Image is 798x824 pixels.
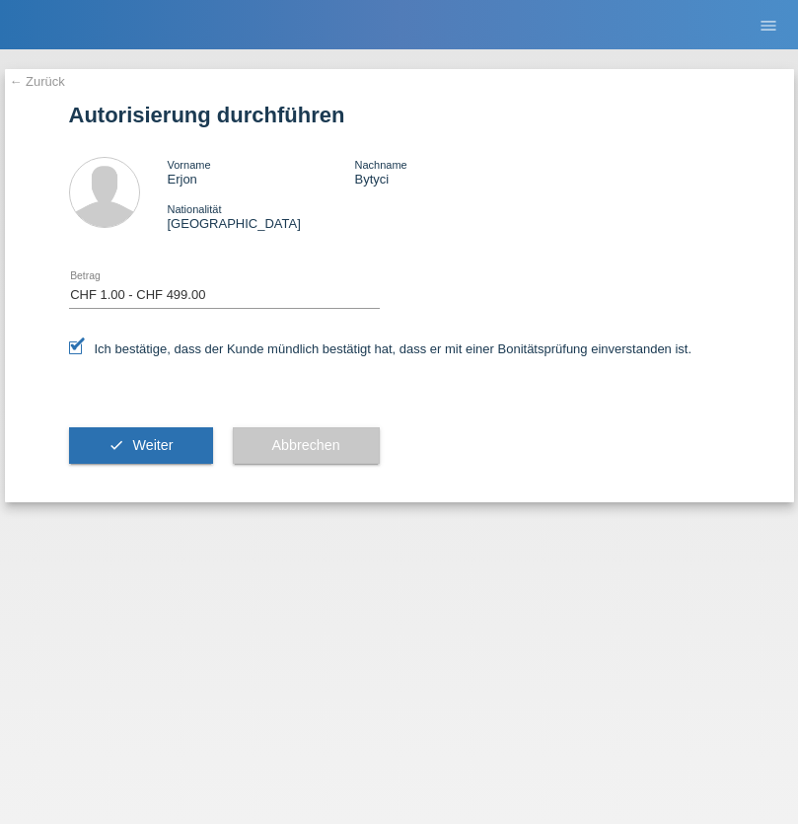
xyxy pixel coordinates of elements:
[168,203,222,215] span: Nationalität
[69,341,692,356] label: Ich bestätige, dass der Kunde mündlich bestätigt hat, dass er mit einer Bonitätsprüfung einversta...
[10,74,65,89] a: ← Zurück
[168,159,211,171] span: Vorname
[354,159,406,171] span: Nachname
[354,157,542,187] div: Bytyci
[759,16,778,36] i: menu
[749,19,788,31] a: menu
[233,427,380,465] button: Abbrechen
[69,427,213,465] button: check Weiter
[168,201,355,231] div: [GEOGRAPHIC_DATA]
[272,437,340,453] span: Abbrechen
[132,437,173,453] span: Weiter
[69,103,730,127] h1: Autorisierung durchführen
[109,437,124,453] i: check
[168,157,355,187] div: Erjon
